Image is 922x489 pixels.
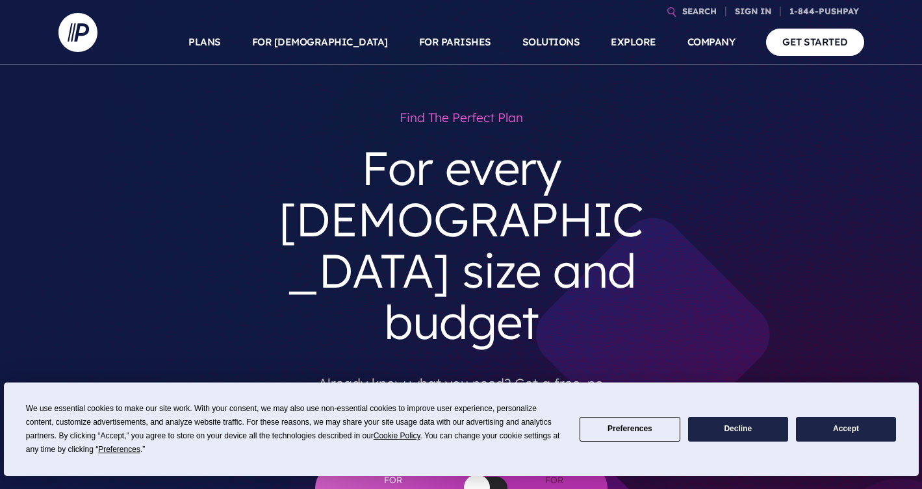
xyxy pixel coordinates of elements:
h1: Find the perfect plan [265,104,658,132]
p: Already know what you need? Get a free, no obligation for answers and pricing options. [275,358,648,425]
a: FOR [DEMOGRAPHIC_DATA] [252,19,388,65]
a: COMPANY [687,19,736,65]
a: FOR PARISHES [419,19,491,65]
a: PLANS [188,19,221,65]
span: Cookie Policy [374,431,420,440]
a: SOLUTIONS [522,19,580,65]
div: Cookie Consent Prompt [4,382,919,476]
button: Preferences [580,417,680,442]
h3: For every [DEMOGRAPHIC_DATA] size and budget [265,132,658,358]
button: Accept [796,417,896,442]
a: EXPLORE [611,19,656,65]
button: Decline [688,417,788,442]
span: Preferences [98,445,140,454]
a: GET STARTED [766,29,864,55]
div: We use essential cookies to make our site work. With your consent, we may also use non-essential ... [26,402,564,457]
